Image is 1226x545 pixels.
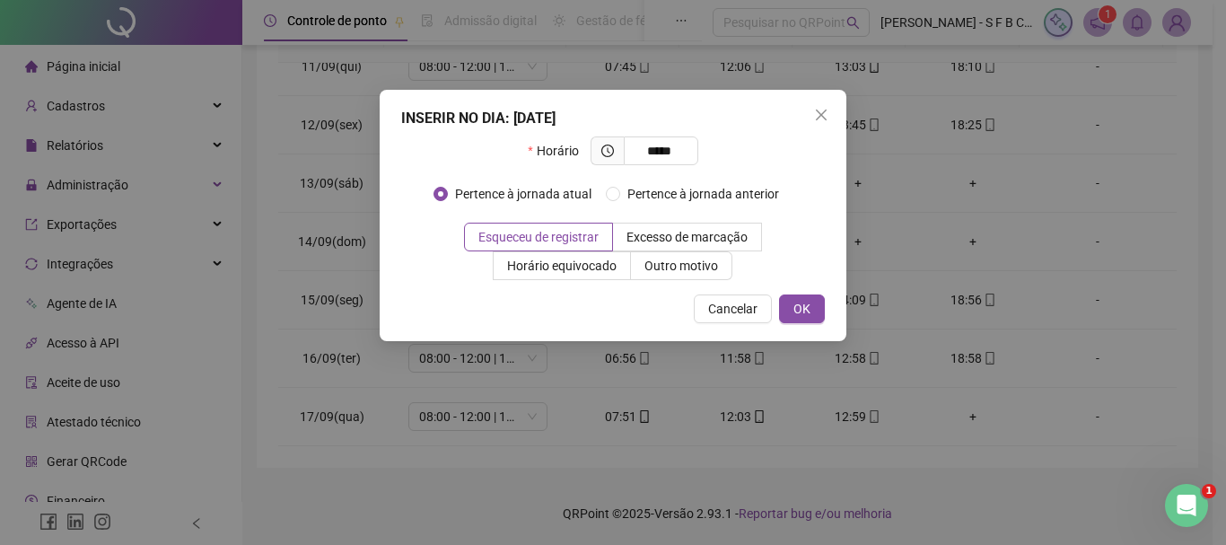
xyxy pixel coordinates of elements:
button: OK [779,294,825,323]
span: Outro motivo [644,259,718,273]
button: Close [807,101,836,129]
span: OK [793,299,810,319]
span: Pertence à jornada anterior [620,184,786,204]
span: 1 [1202,484,1216,498]
span: close [814,108,828,122]
span: Esqueceu de registrar [478,230,599,244]
span: clock-circle [601,145,614,157]
label: Horário [528,136,590,165]
span: Excesso de marcação [626,230,748,244]
button: Cancelar [694,294,772,323]
div: INSERIR NO DIA : [DATE] [401,108,825,129]
iframe: Intercom live chat [1165,484,1208,527]
span: Horário equivocado [507,259,617,273]
span: Cancelar [708,299,757,319]
span: Pertence à jornada atual [448,184,599,204]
